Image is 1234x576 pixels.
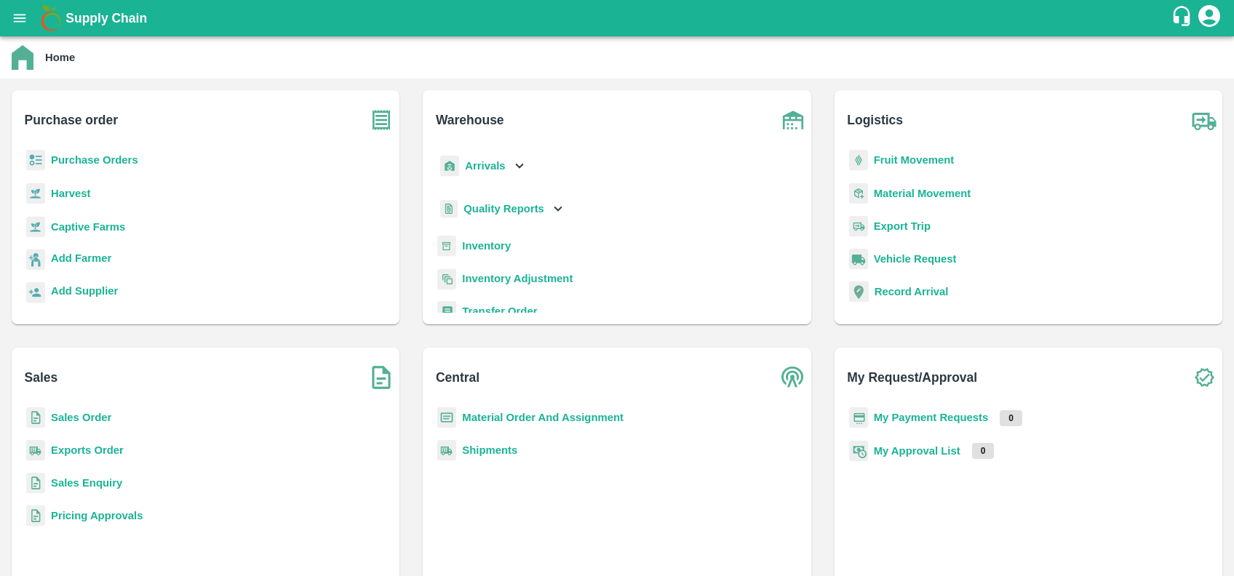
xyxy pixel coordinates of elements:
a: My Approval List [874,445,960,457]
a: Record Arrival [875,286,949,297]
b: Central [436,367,479,388]
a: Exports Order [51,444,124,456]
a: Material Movement [874,188,971,199]
a: My Payment Requests [874,412,989,423]
a: Supply Chain [65,8,1171,28]
b: Arrivals [465,160,505,172]
a: Add Supplier [51,283,118,303]
a: Sales Enquiry [51,477,122,489]
b: Add Supplier [51,285,118,297]
b: Add Farmer [51,252,111,264]
img: material [849,183,868,204]
img: logo [36,4,65,33]
div: Arrivals [437,150,528,183]
a: Purchase Orders [51,154,138,166]
b: Supply Chain [65,11,147,25]
img: shipments [437,440,456,461]
a: Transfer Order [462,305,537,317]
a: Shipments [462,444,517,456]
img: delivery [849,216,868,237]
div: customer-support [1171,5,1196,31]
img: central [775,359,811,396]
img: farmer [26,249,45,271]
img: warehouse [775,102,811,138]
a: Add Farmer [51,250,111,270]
a: Fruit Movement [874,154,955,166]
a: Captive Farms [51,221,125,233]
b: Warehouse [436,110,504,130]
img: harvest [26,216,45,238]
a: Export Trip [874,220,931,232]
b: Sales [25,367,58,388]
img: whInventory [437,236,456,257]
b: Logistics [847,110,903,130]
b: Purchase order [25,110,118,130]
img: approval [849,440,868,462]
img: payment [849,407,868,428]
p: 0 [972,443,995,459]
img: sales [26,473,45,494]
img: inventory [437,268,456,289]
img: whArrival [440,156,459,177]
img: shipments [26,440,45,461]
img: vehicle [849,249,868,270]
img: qualityReport [440,200,458,218]
img: soSales [363,359,399,396]
b: Quality Reports [463,203,544,215]
p: 0 [1000,410,1022,426]
img: sales [26,407,45,428]
img: supplier [26,282,45,303]
b: Home [45,52,75,63]
b: My Request/Approval [847,367,977,388]
img: fruit [849,150,868,171]
img: centralMaterial [437,407,456,428]
img: harvest [26,183,45,204]
a: Pricing Approvals [51,510,143,521]
a: Inventory Adjustment [462,273,573,284]
div: account of current user [1196,3,1222,33]
a: Material Order And Assignment [462,412,624,423]
a: Harvest [51,188,90,199]
img: reciept [26,150,45,171]
a: Vehicle Request [874,253,957,265]
img: recordArrival [849,281,869,302]
img: check [1186,359,1222,396]
a: Sales Order [51,412,111,423]
img: truck [1186,102,1222,138]
div: Quality Reports [437,194,566,224]
img: whTransfer [437,301,456,322]
img: purchase [363,102,399,138]
button: open drawer [3,1,36,35]
img: home [12,45,33,70]
a: Inventory [462,240,511,252]
img: sales [26,505,45,527]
